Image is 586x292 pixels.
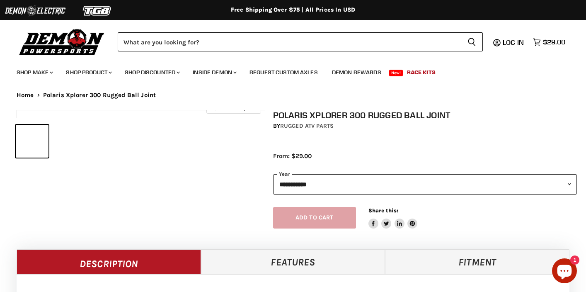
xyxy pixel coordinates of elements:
span: Click to expand [211,105,257,111]
span: New! [389,70,403,76]
button: Polaris Xplorer 300 Rugged Ball Joint thumbnail [16,125,48,158]
img: Demon Powersports [17,27,107,56]
img: Demon Electric Logo 2 [4,3,66,19]
a: Description [17,249,201,274]
a: Home [17,92,34,99]
a: Shop Make [10,64,58,81]
input: Search [118,32,461,51]
select: year [273,174,577,195]
a: Race Kits [401,64,442,81]
inbox-online-store-chat: Shopify online store chat [550,258,579,285]
a: Rugged ATV Parts [280,122,334,129]
div: by [273,122,577,131]
ul: Main menu [10,61,563,81]
a: Request Custom Axles [243,64,324,81]
span: $29.00 [543,38,565,46]
span: From: $29.00 [273,152,312,160]
a: Shop Product [60,64,117,81]
form: Product [118,32,483,51]
aside: Share this: [368,207,418,229]
span: Log in [503,38,524,46]
a: Fitment [385,249,569,274]
a: Log in [499,39,529,46]
a: Inside Demon [186,64,242,81]
a: Demon Rewards [326,64,387,81]
button: Search [461,32,483,51]
a: $29.00 [529,36,569,48]
a: Shop Discounted [119,64,185,81]
span: Share this: [368,207,398,214]
a: Features [201,249,385,274]
img: TGB Logo 2 [66,3,128,19]
h1: Polaris Xplorer 300 Rugged Ball Joint [273,110,577,120]
span: Polaris Xplorer 300 Rugged Ball Joint [43,92,156,99]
